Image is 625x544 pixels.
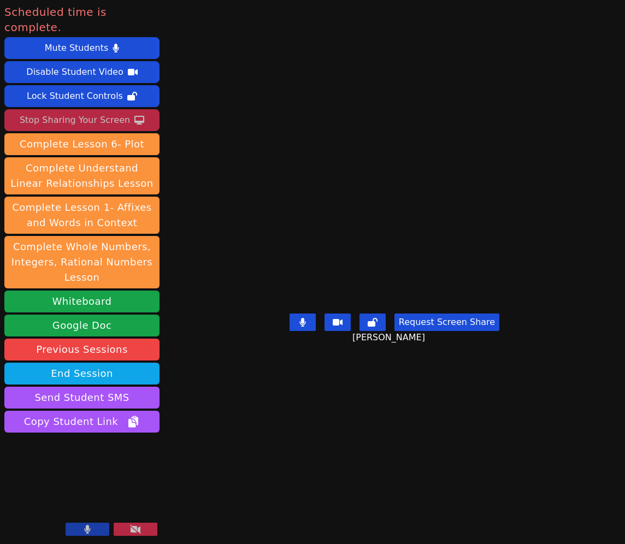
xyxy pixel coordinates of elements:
button: Lock Student Controls [4,85,160,107]
button: Complete Lesson 1- Affixes and Words in Context [4,197,160,234]
a: Previous Sessions [4,339,160,360]
span: Copy Student Link [24,414,140,429]
button: Send Student SMS [4,387,160,409]
div: Stop Sharing Your Screen [20,111,130,129]
a: Google Doc [4,315,160,336]
button: Request Screen Share [394,314,499,331]
span: [PERSON_NAME] [352,331,428,344]
button: Stop Sharing Your Screen [4,109,160,131]
button: Complete Understand Linear Relationships Lesson [4,157,160,194]
div: Mute Students [45,39,108,57]
button: Whiteboard [4,291,160,312]
button: Mute Students [4,37,160,59]
span: Scheduled time is complete. [4,4,160,35]
div: Disable Student Video [26,63,123,81]
button: Disable Student Video [4,61,160,83]
button: Complete Lesson 6- Plot [4,133,160,155]
button: End Session [4,363,160,385]
button: Copy Student Link [4,411,160,433]
div: Lock Student Controls [27,87,123,105]
button: Complete Whole Numbers, Integers, Rational Numbers Lesson [4,236,160,288]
